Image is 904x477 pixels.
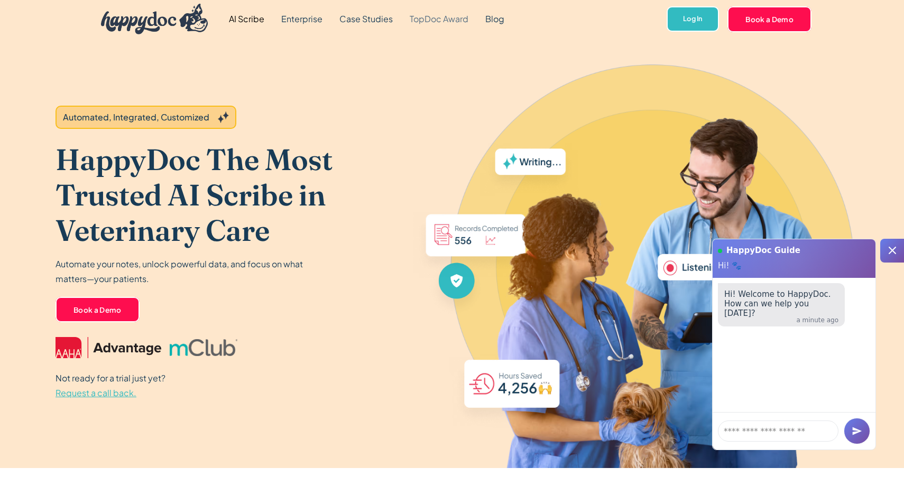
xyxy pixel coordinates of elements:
[170,339,237,356] img: mclub logo
[56,257,309,286] p: Automate your notes, unlock powerful data, and focus on what matters—your patients.
[727,6,811,32] a: Book a Demo
[63,111,209,124] div: Automated, Integrated, Customized
[56,387,136,398] span: Request a call back.
[56,142,412,248] h1: HappyDoc The Most Trusted AI Scribe in Veterinary Care
[56,337,161,358] img: AAHA Advantage logo
[93,1,208,37] a: home
[101,4,208,34] img: HappyDoc Logo: A happy dog with his ear up, listening.
[218,111,229,123] img: Grey sparkles.
[667,6,719,32] a: Log In
[56,371,165,400] p: Not ready for a trial just yet?
[56,297,140,322] a: Book a Demo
